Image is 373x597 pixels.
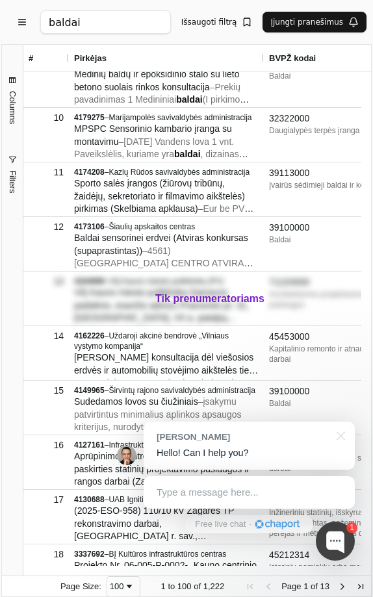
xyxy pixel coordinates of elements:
span: VšĮ Kauno miesto poliklinika Dainavos padalinio, esančio adresu Pramonės pr. 31, [GEOGRAPHIC_DATA... [74,287,249,348]
div: 11 [29,163,64,182]
span: [DATE] Vandens lova 1 vnt. Paveikslėlis, kuriame yra [74,136,234,160]
input: Greita paieška... [40,10,171,34]
button: Išsaugoti filtrą [174,12,261,32]
span: – – – – – [74,246,258,498]
span: Infrastruktūros valdymo agentūra [109,440,222,450]
div: 14 [29,327,64,346]
a: Free live chat· [185,515,313,533]
span: 4174208 [74,168,105,177]
div: – [74,385,259,396]
div: – [74,494,259,505]
span: 4179275 [74,113,105,122]
img: Jonas [117,446,136,465]
span: Širvintų rajono savivaldybės administracija [109,386,255,395]
span: 3337692 [74,550,105,559]
div: First Page [245,581,255,592]
span: 4130688 [74,495,105,504]
span: (2025-ESO-958) 110/10 kV Žagarės TP rekonstravimo darbai, [GEOGRAPHIC_DATA] r. sav., [GEOGRAPHIC_... [74,505,244,579]
span: 4162226 [74,331,105,340]
span: 13 [320,581,329,591]
button: Įjungti pranešimus [263,12,367,32]
span: of [194,581,201,591]
div: – [74,167,259,177]
span: Baldai sensorinei erdvei (Atviras konkursas (supaprastintas)) [74,233,248,256]
span: Aprūpinimo centro I-V kl. Specialiosios paskirties statinių projektavimo paslaugos ir rangos darb... [74,451,250,487]
span: Columns [7,91,17,124]
div: 12 [29,218,64,236]
div: – [74,440,259,450]
span: Šiaulių apskaitos centras [109,222,195,231]
div: – [74,331,259,351]
span: Uždaroji akcinė bendrovė „Vilniaus vystymo kompanija“ [74,331,229,351]
div: – [74,549,259,559]
span: Sudedamos lovos su čiužiniais [74,396,198,407]
div: Last Page [355,581,366,592]
span: 4127161 [74,440,105,450]
span: baldai [176,94,202,105]
div: – [74,276,259,286]
div: Page Size [107,576,140,597]
span: 1 [161,581,166,591]
span: Filters [7,170,17,193]
span: [PERSON_NAME] konsultacija dėl viešosios erdvės ir automobilių stovėjimo aikštelės ties Naugarduk... [74,352,258,401]
span: Marijampolės savivaldybės administracija [109,113,251,122]
span: # [29,53,33,63]
div: 1 [346,522,357,533]
span: Kazlų Rūdos savivaldybės administracija [109,168,250,177]
span: 1,222 [203,581,225,591]
span: Free live chat [195,518,246,531]
span: 100 [177,581,192,591]
span: BVPŽ kodai [269,53,316,63]
div: 17 [29,490,64,509]
span: – [74,136,248,185]
div: 100 [110,581,124,591]
div: Type a message here... [144,476,355,509]
div: 16 [29,436,64,455]
div: 13 [29,272,64,291]
span: 4173106 [74,222,105,231]
span: 1 [303,581,308,591]
div: [PERSON_NAME] [157,431,329,443]
span: 4164699 [74,277,105,286]
span: to [168,581,175,591]
div: 15 [29,381,64,400]
span: 4561) [GEOGRAPHIC_DATA] CENTRO ATVIRAS KONKURSAS (SUPAPRASTINTAS) [74,246,253,294]
span: VšĮ Kauno miesto poliklinika (PV) [109,277,224,286]
span: UAB Ignitis grupės paslaugų centras (PV) [109,495,252,504]
span: baldai [174,149,200,159]
div: Next Page [337,581,348,592]
span: MPSPC Sensorinio kambario įranga su montavimu [74,123,232,147]
div: – [74,112,259,123]
span: 4149965 [74,386,105,395]
div: Previous Page [263,581,274,592]
span: Page [281,581,301,591]
div: · [249,518,251,531]
div: 10 [29,108,64,127]
div: – [74,222,259,232]
div: Page Size: [60,581,101,591]
span: of [311,581,318,591]
span: – [74,396,251,457]
div: 18 [29,545,64,564]
p: Hello! Can I help you? [157,446,342,460]
span: BĮ Kultūros infrastruktūros centras [109,550,226,559]
span: Sporto salės įrangos (žiūrovų tribūnų, žaidėjų, sekretoriato ir filmavimo aikštelės) pirkimas (Sk... [74,178,245,214]
span: Pirkėjas [74,53,107,63]
span: Medinių baldų ir epoksidinio stalo su lieto betono suolais rinkos konsultacija [74,69,239,92]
